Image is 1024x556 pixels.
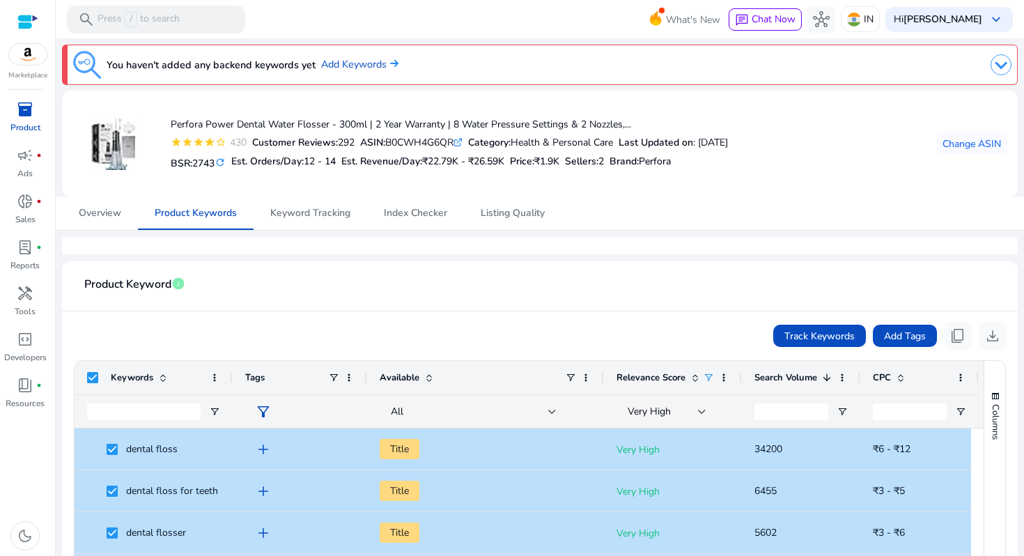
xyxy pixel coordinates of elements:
div: B0CWH4G6QR [360,135,463,150]
span: info [171,277,185,291]
span: ₹6 - ₹12 [873,442,910,456]
span: Add Tags [884,329,926,343]
span: campaign [17,147,33,164]
span: content_copy [949,327,966,344]
span: add [255,483,272,500]
b: Customer Reviews: [252,136,338,149]
span: code_blocks [17,331,33,348]
p: Resources [6,397,45,410]
mat-icon: star [171,137,182,148]
span: fiber_manual_record [36,383,42,388]
p: Marketplace [8,70,47,81]
b: Last Updated on [619,136,693,149]
span: search [78,11,95,28]
span: fiber_manual_record [36,199,42,204]
button: download [979,322,1007,350]
span: All [391,405,403,418]
button: chatChat Now [729,8,802,31]
div: 430 [226,135,247,150]
span: handyman [17,285,33,302]
p: Sales [15,213,36,226]
button: Change ASIN [937,132,1007,155]
button: Open Filter Menu [209,406,220,417]
b: Category: [468,136,511,149]
p: Press to search [98,12,180,27]
button: hub [807,6,835,33]
span: ₹1.9K [534,155,559,168]
b: [PERSON_NAME] [903,13,982,26]
h5: Sellers: [565,156,604,168]
img: 41Q-zwophUL._SS40_.jpg [89,118,141,170]
input: CPC Filter Input [873,403,947,420]
span: dental flosser [126,526,186,539]
mat-icon: star_border [215,137,226,148]
span: Product Keyword [84,272,171,297]
input: Search Volume Filter Input [754,403,828,420]
span: ₹22.79K - ₹26.59K [422,155,504,168]
h3: You haven't added any backend keywords yet [107,56,316,73]
p: Developers [4,351,47,364]
span: chat [735,13,749,27]
span: Brand [610,155,637,168]
p: Very High [616,519,729,548]
p: Hi [894,15,982,24]
span: hub [813,11,830,28]
span: inventory_2 [17,101,33,118]
span: Chat Now [752,13,796,26]
span: book_4 [17,377,33,394]
img: amazon.svg [9,44,47,65]
p: Very High [616,477,729,506]
h5: Est. Revenue/Day: [341,156,504,168]
mat-icon: star [204,137,215,148]
span: Title [380,481,419,501]
p: Reports [10,259,40,272]
span: Keyword Tracking [270,208,350,218]
span: Change ASIN [942,137,1001,151]
img: arrow-right.svg [387,59,398,68]
span: Available [380,371,419,384]
span: add [255,441,272,458]
span: Overview [79,208,121,218]
button: content_copy [944,322,972,350]
div: 292 [252,135,355,150]
span: 6455 [754,484,777,497]
span: ₹3 - ₹5 [873,484,905,497]
mat-icon: refresh [215,156,226,169]
span: fiber_manual_record [36,245,42,250]
span: / [125,12,137,27]
span: Search Volume [754,371,817,384]
span: 2 [598,155,604,168]
span: Product Keywords [155,208,237,218]
span: download [984,327,1001,344]
div: Health & Personal Care [468,135,613,150]
h5: Price: [510,156,559,168]
span: Title [380,523,419,543]
span: Relevance Score [616,371,685,384]
p: Product [10,121,40,134]
mat-icon: star [193,137,204,148]
p: Very High [616,435,729,464]
span: dental floss for teeth [126,484,218,497]
h4: Perfora Power Dental Water Flosser - 300ml | 2 Year Warranty | 8 Water Pressure Settings & 2 Nozz... [171,119,728,131]
span: What's New [666,8,720,32]
span: dental floss [126,442,178,456]
img: keyword-tracking.svg [73,51,101,79]
span: filter_alt [255,403,272,420]
b: ASIN: [360,136,385,149]
span: 5602 [754,526,777,539]
span: add [255,525,272,541]
button: Open Filter Menu [837,406,848,417]
span: Tags [245,371,265,384]
h5: : [610,156,671,168]
button: Add Tags [873,325,937,347]
span: ₹3 - ₹6 [873,526,905,539]
button: Track Keywords [773,325,866,347]
span: 34200 [754,442,782,456]
span: Keywords [111,371,153,384]
span: Track Keywords [784,329,855,343]
button: Open Filter Menu [955,406,966,417]
input: Keywords Filter Input [87,403,201,420]
span: lab_profile [17,239,33,256]
div: : [DATE] [619,135,728,150]
mat-icon: star [182,137,193,148]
